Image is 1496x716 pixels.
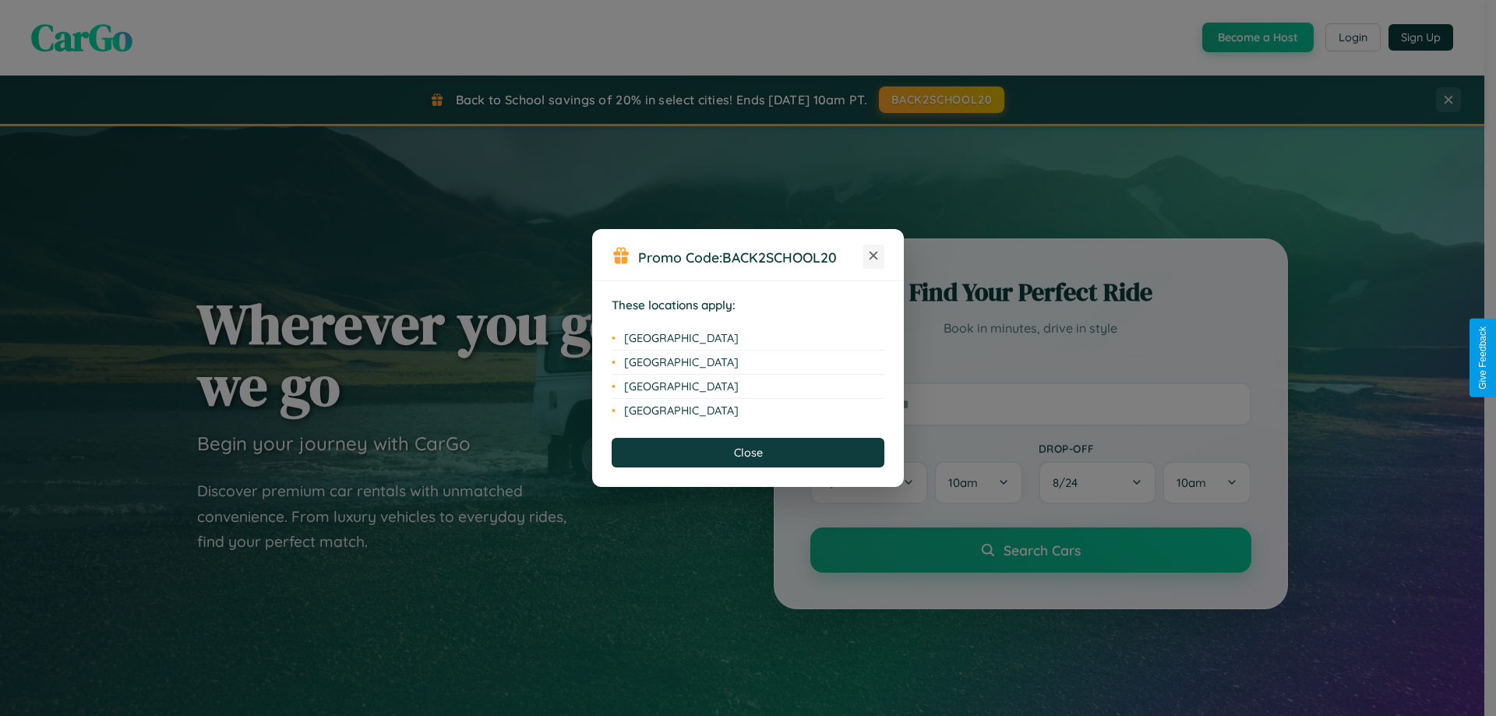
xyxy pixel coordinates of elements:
button: Close [612,438,884,467]
li: [GEOGRAPHIC_DATA] [612,351,884,375]
b: BACK2SCHOOL20 [722,249,837,266]
strong: These locations apply: [612,298,736,312]
li: [GEOGRAPHIC_DATA] [612,399,884,422]
h3: Promo Code: [638,249,863,266]
li: [GEOGRAPHIC_DATA] [612,326,884,351]
div: Give Feedback [1477,326,1488,390]
li: [GEOGRAPHIC_DATA] [612,375,884,399]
